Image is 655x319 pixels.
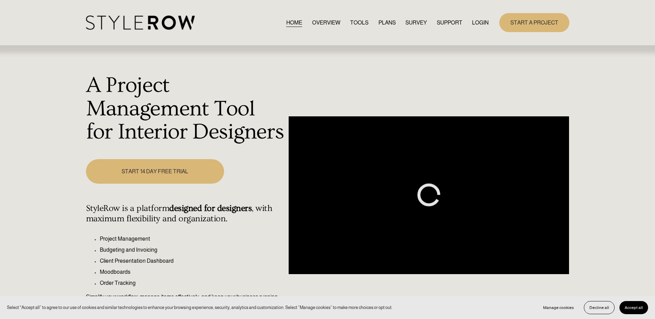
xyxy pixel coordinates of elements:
[169,203,252,213] strong: designed for designers
[86,203,285,224] h4: StyleRow is a platform , with maximum flexibility and organization.
[543,305,574,310] span: Manage cookies
[405,18,427,27] a: SURVEY
[86,293,285,309] p: Simplify your workflow, manage items effectively, and keep your business running seamlessly.
[100,279,285,287] p: Order Tracking
[100,268,285,276] p: Moodboards
[286,18,302,27] a: HOME
[589,305,609,310] span: Decline all
[619,301,648,314] button: Accept all
[7,304,393,311] p: Select “Accept all” to agree to our use of cookies and similar technologies to enhance your brows...
[86,159,224,184] a: START 14 DAY FREE TRIAL
[378,18,396,27] a: PLANS
[472,18,489,27] a: LOGIN
[100,235,285,243] p: Project Management
[86,74,285,144] h1: A Project Management Tool for Interior Designers
[100,257,285,265] p: Client Presentation Dashboard
[437,19,462,27] span: SUPPORT
[499,13,569,32] a: START A PROJECT
[350,18,368,27] a: TOOLS
[86,16,195,30] img: StyleRow
[100,246,285,254] p: Budgeting and Invoicing
[625,305,643,310] span: Accept all
[437,18,462,27] a: folder dropdown
[538,301,579,314] button: Manage cookies
[312,18,340,27] a: OVERVIEW
[584,301,615,314] button: Decline all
